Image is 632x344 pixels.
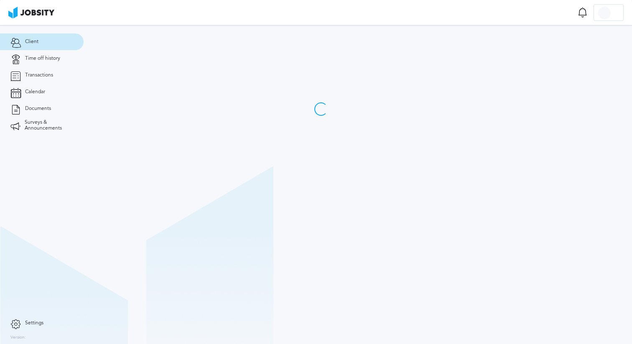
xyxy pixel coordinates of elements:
[25,39,38,45] span: Client
[25,56,60,61] span: Time off history
[25,106,51,112] span: Documents
[10,335,26,340] label: Version:
[8,7,54,18] img: ab4bad089aa723f57921c736e9817d99.png
[25,120,73,131] span: Surveys & Announcements
[25,320,43,326] span: Settings
[25,89,45,95] span: Calendar
[25,72,53,78] span: Transactions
